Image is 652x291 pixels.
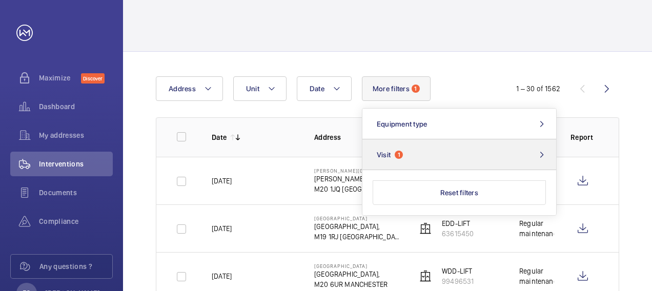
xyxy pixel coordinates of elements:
[442,218,474,228] p: EDD-LIFT
[373,85,410,93] span: More filters
[81,73,105,84] span: Discover
[39,101,113,112] span: Dashboard
[233,76,287,101] button: Unit
[314,279,388,289] p: M20 6UR MANCHESTER
[39,188,113,198] span: Documents
[570,132,598,142] p: Report
[419,222,432,235] img: elevator.svg
[412,85,420,93] span: 1
[212,176,232,186] p: [DATE]
[39,261,112,272] span: Any questions ?
[314,215,400,221] p: [GEOGRAPHIC_DATA]
[212,223,232,234] p: [DATE]
[314,232,400,242] p: M19 1RJ [GEOGRAPHIC_DATA]
[212,271,232,281] p: [DATE]
[442,266,474,276] p: WDD-LIFT
[39,216,113,226] span: Compliance
[314,174,400,184] p: [PERSON_NAME][GEOGRAPHIC_DATA],
[310,85,324,93] span: Date
[442,228,474,239] p: 63615450
[297,76,352,101] button: Date
[314,221,400,232] p: [GEOGRAPHIC_DATA],
[377,120,427,128] span: Equipment type
[39,159,113,169] span: Interventions
[442,276,474,286] p: 99496531
[39,130,113,140] span: My addresses
[246,85,259,93] span: Unit
[314,132,400,142] p: Address
[373,180,546,205] button: Reset filters
[156,76,223,101] button: Address
[519,218,554,239] div: Regular maintenance
[314,269,388,279] p: [GEOGRAPHIC_DATA],
[212,132,227,142] p: Date
[314,184,400,194] p: M20 1JQ [GEOGRAPHIC_DATA]
[419,270,432,282] img: elevator.svg
[362,109,556,139] button: Equipment type
[314,263,388,269] p: [GEOGRAPHIC_DATA]
[169,85,196,93] span: Address
[395,151,403,159] span: 1
[362,139,556,170] button: Visit1
[314,168,400,174] p: [PERSON_NAME][GEOGRAPHIC_DATA]
[362,76,431,101] button: More filters1
[39,73,81,83] span: Maximize
[519,266,554,286] div: Regular maintenance
[377,151,391,159] span: Visit
[516,84,560,94] div: 1 – 30 of 1562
